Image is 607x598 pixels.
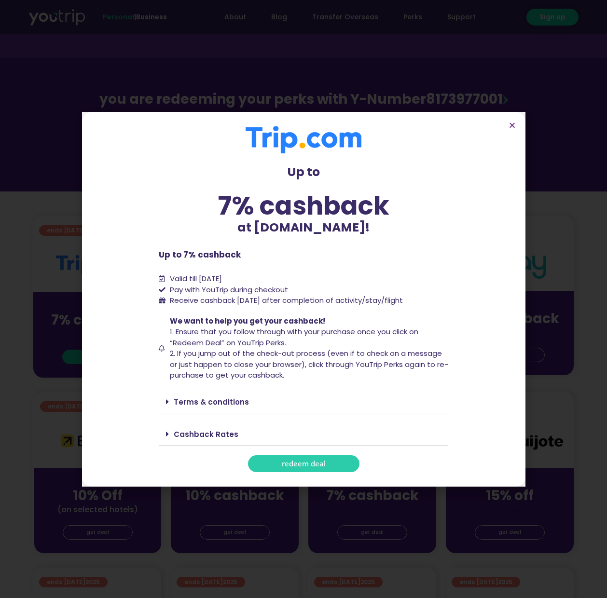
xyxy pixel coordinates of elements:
[248,455,359,472] a: redeem deal
[509,122,516,129] a: Close
[159,218,448,237] p: at [DOMAIN_NAME]!
[159,423,448,446] div: Cashback Rates
[170,295,403,305] span: Receive cashback [DATE] after completion of activity/stay/flight
[174,397,249,407] a: Terms & conditions
[282,460,326,467] span: redeem deal
[167,285,288,296] span: Pay with YouTrip during checkout
[159,163,448,181] p: Up to
[159,391,448,413] div: Terms & conditions
[170,326,418,348] span: 1. Ensure that you follow through with your purchase once you click on “Redeem Deal” on YouTrip P...
[170,348,448,380] span: 2. If you jump out of the check-out process (even if to check on a message or just happen to clos...
[170,316,325,326] span: We want to help you get your cashback!
[170,273,222,284] span: Valid till [DATE]
[159,249,241,260] b: Up to 7% cashback
[174,429,238,439] a: Cashback Rates
[159,193,448,218] div: 7% cashback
